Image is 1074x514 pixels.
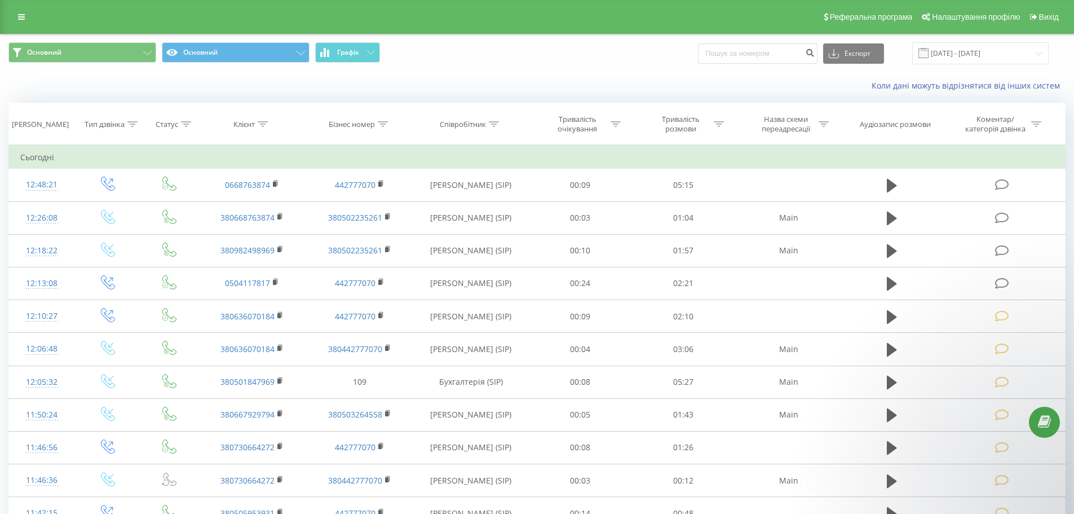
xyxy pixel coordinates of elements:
[632,398,735,431] td: 01:43
[220,442,275,453] a: 380730664272
[413,431,529,464] td: [PERSON_NAME] (SIP)
[306,366,413,398] td: 109
[632,234,735,267] td: 01:57
[632,201,735,234] td: 01:04
[220,212,275,223] a: 380668763874
[20,338,64,360] div: 12:06:48
[233,120,255,129] div: Клієнт
[735,366,842,398] td: Main
[315,42,380,63] button: Графік
[162,42,310,63] button: Основний
[830,12,913,21] span: Реферальна програма
[529,398,632,431] td: 00:05
[225,278,270,288] a: 0504117817
[328,409,382,420] a: 380503264558
[220,344,275,354] a: 380636070184
[632,464,735,497] td: 00:12
[156,120,178,129] div: Статус
[1039,12,1059,21] span: Вихід
[225,179,270,190] a: 0668763874
[8,42,156,63] button: Основний
[547,115,608,134] div: Тривалість очікування
[632,300,735,333] td: 02:10
[698,43,817,64] input: Пошук за номером
[220,376,275,387] a: 380501847969
[823,43,884,64] button: Експорт
[932,12,1020,21] span: Налаштування профілю
[20,240,64,262] div: 12:18:22
[529,267,632,300] td: 00:24
[529,366,632,398] td: 00:08
[529,431,632,464] td: 00:08
[651,115,711,134] div: Тривалість розмови
[20,273,64,295] div: 12:13:08
[632,431,735,464] td: 01:26
[337,49,359,56] span: Графік
[413,267,529,300] td: [PERSON_NAME] (SIP)
[329,120,375,129] div: Бізнес номер
[529,333,632,366] td: 00:04
[735,234,842,267] td: Main
[529,201,632,234] td: 00:03
[529,464,632,497] td: 00:03
[85,120,125,129] div: Тип дзвінка
[12,120,69,129] div: [PERSON_NAME]
[413,234,529,267] td: [PERSON_NAME] (SIP)
[335,442,375,453] a: 442777070
[413,201,529,234] td: [PERSON_NAME] (SIP)
[735,464,842,497] td: Main
[413,169,529,201] td: [PERSON_NAME] (SIP)
[632,333,735,366] td: 03:06
[328,344,382,354] a: 380442777070
[755,115,816,134] div: Назва схеми переадресації
[220,245,275,256] a: 380982498969
[872,80,1066,91] a: Коли дані можуть відрізнятися вiд інших систем
[20,404,64,426] div: 11:50:24
[529,234,632,267] td: 00:10
[413,398,529,431] td: [PERSON_NAME] (SIP)
[328,212,382,223] a: 380502235261
[20,469,64,491] div: 11:46:36
[20,207,64,229] div: 12:26:08
[220,311,275,322] a: 380636070184
[413,333,529,366] td: [PERSON_NAME] (SIP)
[27,48,61,57] span: Основний
[220,475,275,486] a: 380730664272
[335,179,375,190] a: 442777070
[413,464,529,497] td: [PERSON_NAME] (SIP)
[335,278,375,288] a: 442777070
[328,245,382,256] a: 380502235261
[440,120,486,129] div: Співробітник
[962,115,1028,134] div: Коментар/категорія дзвінка
[20,371,64,393] div: 12:05:32
[328,475,382,486] a: 380442777070
[20,305,64,327] div: 12:10:27
[413,300,529,333] td: [PERSON_NAME] (SIP)
[735,333,842,366] td: Main
[860,120,931,129] div: Аудіозапис розмови
[9,146,1066,169] td: Сьогодні
[632,169,735,201] td: 05:15
[335,311,375,322] a: 442777070
[20,437,64,459] div: 11:46:56
[735,398,842,431] td: Main
[20,174,64,196] div: 12:48:21
[413,366,529,398] td: Бухгалтерія (SIP)
[529,169,632,201] td: 00:09
[529,300,632,333] td: 00:09
[632,366,735,398] td: 05:27
[632,267,735,300] td: 02:21
[1036,450,1063,477] iframe: Intercom live chat
[220,409,275,420] a: 380667929794
[735,201,842,234] td: Main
